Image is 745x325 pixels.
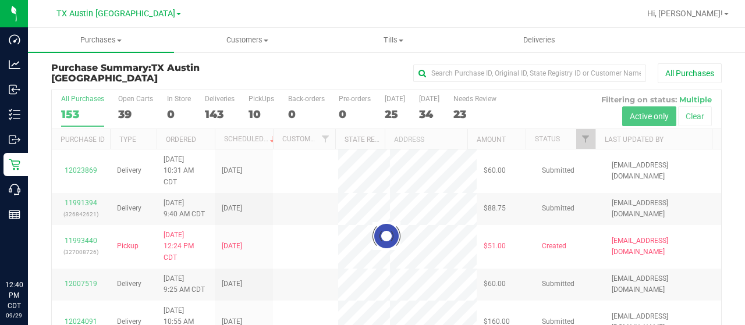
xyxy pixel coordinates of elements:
[28,28,174,52] a: Purchases
[466,28,612,52] a: Deliveries
[9,109,20,120] inline-svg: Inventory
[28,35,174,45] span: Purchases
[9,159,20,170] inline-svg: Retail
[56,9,175,19] span: TX Austin [GEOGRAPHIC_DATA]
[9,134,20,145] inline-svg: Outbound
[9,84,20,95] inline-svg: Inbound
[9,209,20,220] inline-svg: Reports
[9,34,20,45] inline-svg: Dashboard
[9,184,20,195] inline-svg: Call Center
[174,28,320,52] a: Customers
[320,28,466,52] a: Tills
[413,65,646,82] input: Search Purchase ID, Original ID, State Registry ID or Customer Name...
[508,35,571,45] span: Deliveries
[5,280,23,311] p: 12:40 PM CDT
[5,311,23,320] p: 09/29
[9,59,20,70] inline-svg: Analytics
[175,35,320,45] span: Customers
[51,62,200,84] span: TX Austin [GEOGRAPHIC_DATA]
[321,35,466,45] span: Tills
[647,9,723,18] span: Hi, [PERSON_NAME]!
[12,232,47,267] iframe: Resource center
[658,63,722,83] button: All Purchases
[51,63,275,83] h3: Purchase Summary:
